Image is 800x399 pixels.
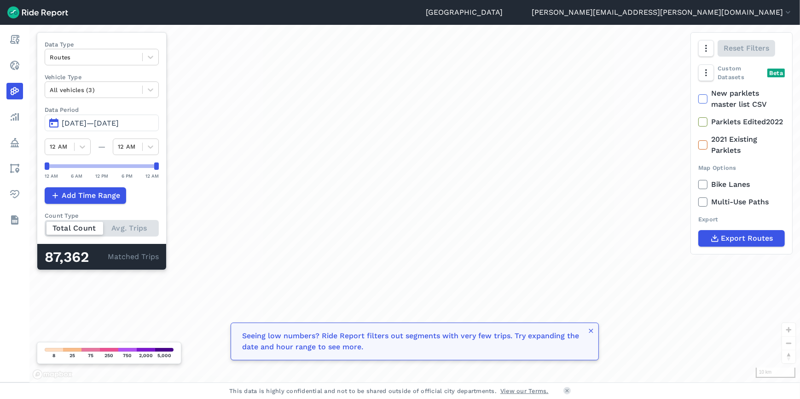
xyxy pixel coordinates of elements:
a: View our Terms. [500,387,549,395]
label: New parklets master list CSV [698,88,785,110]
div: 6 PM [122,172,133,180]
button: Add Time Range [45,187,126,204]
label: Data Period [45,105,159,114]
a: Datasets [6,212,23,228]
div: 6 AM [71,172,82,180]
label: Vehicle Type [45,73,159,81]
a: Heatmaps [6,83,23,99]
a: Policy [6,134,23,151]
div: 12 AM [45,172,58,180]
div: 87,362 [45,251,108,263]
div: — [91,141,113,152]
div: Custom Datasets [698,64,785,81]
div: 12 AM [145,172,159,180]
span: Export Routes [721,233,773,244]
a: Report [6,31,23,48]
div: Beta [767,69,785,77]
div: Count Type [45,211,159,220]
button: Export Routes [698,230,785,247]
div: 12 PM [96,172,109,180]
label: 2021 Existing Parklets [698,134,785,156]
a: Realtime [6,57,23,74]
span: [DATE]—[DATE] [62,119,119,127]
img: Ride Report [7,6,68,18]
div: Map Options [698,163,785,172]
a: [GEOGRAPHIC_DATA] [426,7,503,18]
label: Bike Lanes [698,179,785,190]
div: Export [698,215,785,224]
button: [PERSON_NAME][EMAIL_ADDRESS][PERSON_NAME][DOMAIN_NAME] [532,7,793,18]
div: loading [29,25,800,382]
a: Areas [6,160,23,177]
label: Multi-Use Paths [698,197,785,208]
span: Add Time Range [62,190,120,201]
label: Data Type [45,40,159,49]
a: Health [6,186,23,202]
label: Parklets Edited2022 [698,116,785,127]
div: Matched Trips [37,244,166,270]
button: Reset Filters [718,40,775,57]
a: Analyze [6,109,23,125]
span: Reset Filters [724,43,769,54]
button: [DATE]—[DATE] [45,115,159,131]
